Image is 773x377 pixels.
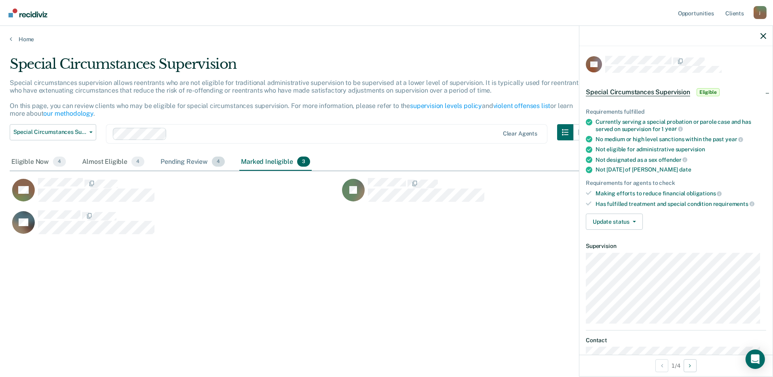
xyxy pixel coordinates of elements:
p: Special circumstances supervision allows reentrants who are not eligible for traditional administ... [10,79,582,118]
span: 4 [212,157,225,167]
div: Pending Review [159,153,226,171]
span: 3 [297,157,310,167]
div: Marked Ineligible [239,153,312,171]
div: CaseloadOpportunityCell-371HV [10,178,340,210]
span: year [665,125,683,132]
span: Special Circumstances Supervision [13,129,86,136]
span: Special Circumstances Supervision [586,88,690,96]
div: Requirements fulfilled [586,108,766,115]
dt: Contact [586,337,766,344]
div: 1 / 4 [579,355,773,376]
span: 4 [53,157,66,167]
div: Special Circumstances SupervisionEligible [579,79,773,105]
span: year [725,136,743,142]
span: 4 [131,157,144,167]
button: Next Opportunity [684,359,697,372]
div: Not eligible for administrative [596,146,766,153]
div: Eligible Now [10,153,68,171]
div: Almost Eligible [80,153,146,171]
div: Open Intercom Messenger [746,349,765,369]
span: offender [659,157,688,163]
div: j [754,6,767,19]
div: CaseloadOpportunityCell-483EA [10,210,340,242]
span: supervision [676,146,705,152]
div: Clear agents [503,130,537,137]
dt: Supervision [586,243,766,250]
a: Home [10,36,763,43]
img: Recidiviz [8,8,47,17]
div: Special Circumstances Supervision [10,56,589,79]
div: Not designated as a sex [596,156,766,163]
a: supervision levels policy [410,102,482,110]
span: requirements [713,201,754,207]
button: Profile dropdown button [754,6,767,19]
div: CaseloadOpportunityCell-185JE [340,178,670,210]
div: Has fulfilled treatment and special condition [596,200,766,208]
div: Currently serving a special probation or parole case and has served on supervision for 1 [596,119,766,132]
div: No medium or high level sanctions within the past [596,136,766,143]
a: violent offenses list [493,102,551,110]
button: Update status [586,214,643,230]
span: obligations [686,190,722,197]
span: date [679,166,691,173]
div: Requirements for agents to check [586,180,766,186]
div: Making efforts to reduce financial [596,190,766,197]
span: Eligible [697,88,720,96]
a: our methodology [43,110,93,117]
button: Previous Opportunity [655,359,668,372]
div: Not [DATE] of [PERSON_NAME] [596,166,766,173]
